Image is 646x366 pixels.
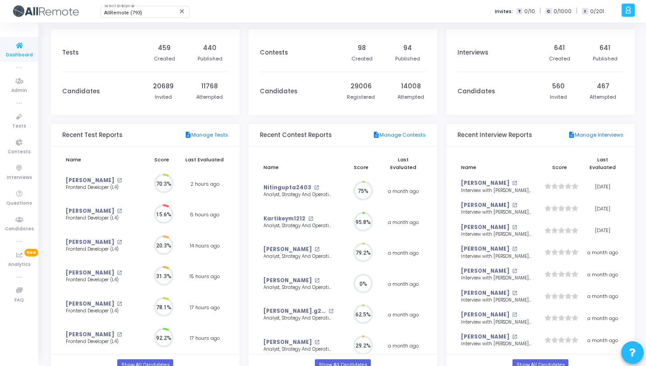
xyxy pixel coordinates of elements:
mat-icon: Clear [179,8,186,15]
td: a month ago [381,269,426,300]
td: a month ago [582,285,623,307]
div: Analyst, Strategy And Operational Excellence [263,284,333,291]
div: Registered [347,93,375,101]
h3: Contests [260,49,288,56]
a: [PERSON_NAME] [66,300,114,308]
div: Interview with [PERSON_NAME] <> Senior SDET/SDET, Round 1 [461,275,531,282]
a: [PERSON_NAME] [263,246,312,253]
th: Name [260,151,341,176]
mat-icon: open_in_new [117,209,122,214]
span: C [545,8,551,15]
td: a month ago [582,264,623,286]
div: Attempted [397,93,424,101]
div: Attempted [590,93,616,101]
span: Tests [12,123,26,130]
a: Manage Interviews [568,131,623,139]
a: [PERSON_NAME] [461,179,509,187]
div: Published [593,55,618,63]
div: Analyst, Strategy And Operational Excellence [263,346,333,353]
mat-icon: open_in_new [512,203,517,208]
mat-icon: open_in_new [328,309,333,314]
mat-icon: open_in_new [512,291,517,296]
mat-icon: description [185,131,191,139]
div: Interview with [PERSON_NAME] <> Senior SDET/SDET, Round 1 [461,319,531,326]
mat-icon: open_in_new [117,302,122,307]
span: | [576,6,577,16]
mat-icon: open_in_new [117,240,122,245]
mat-icon: open_in_new [512,225,517,230]
span: Questions [6,200,32,207]
mat-icon: description [373,131,379,139]
a: [PERSON_NAME] [461,201,509,209]
td: 14 hours ago [181,230,228,261]
div: Published [395,55,420,63]
div: 641 [554,43,565,53]
div: 459 [158,43,171,53]
mat-icon: open_in_new [308,216,313,221]
div: Invited [155,93,172,101]
div: Interview with [PERSON_NAME] <> SDET, Round 1 [461,188,531,194]
td: [DATE] [582,220,623,242]
td: a month ago [381,330,426,361]
div: Analyst, Strategy And Operational Excellence [263,253,333,260]
div: Frontend Developer (L4) [66,308,136,315]
div: Attempted [196,93,223,101]
th: Last Evaluated [582,151,623,176]
a: Manage Tests [185,131,228,139]
div: Analyst, Strategy And Operational Excellence [263,223,333,229]
a: [PERSON_NAME] [66,238,114,246]
div: Interview with [PERSON_NAME] <> SDET, Round 1 [461,231,531,238]
mat-icon: open_in_new [512,247,517,252]
td: a month ago [381,238,426,269]
th: Score [142,151,181,169]
div: 98 [358,43,366,53]
div: 641 [600,43,610,53]
mat-icon: open_in_new [512,312,517,317]
span: 0/201 [590,8,604,15]
h3: Candidates [62,88,100,95]
mat-icon: open_in_new [512,269,517,274]
a: [PERSON_NAME] [263,277,312,284]
div: Invited [550,93,567,101]
th: Last Evaluated [381,151,426,176]
span: Candidates [5,225,34,233]
a: [PERSON_NAME] [461,311,509,319]
div: Interview with [PERSON_NAME] <> Senior React Native Developer, Round 1 [461,341,531,348]
a: Nitingupta2403 [263,184,311,192]
div: Frontend Developer (L4) [66,246,136,253]
div: 14008 [401,82,421,91]
span: Dashboard [6,51,33,59]
a: [PERSON_NAME] [66,331,114,339]
div: Created [351,55,373,63]
a: [PERSON_NAME] [461,289,509,297]
td: a month ago [582,307,623,329]
td: a month ago [582,329,623,352]
a: [PERSON_NAME] [461,333,509,341]
span: Admin [11,87,27,95]
span: 0/1000 [554,8,572,15]
label: Invites: [495,8,513,15]
a: Kartikeym1212 [263,215,305,223]
span: Analytics [8,261,31,269]
a: [PERSON_NAME] [263,339,312,346]
span: | [540,6,541,16]
h3: Interviews [457,49,488,56]
td: a month ago [381,299,426,330]
h3: Recent Contest Reports [260,132,332,139]
mat-icon: open_in_new [117,270,122,275]
mat-icon: open_in_new [314,340,319,345]
div: 20689 [153,82,174,91]
span: New [24,249,38,256]
div: 94 [403,43,412,53]
h3: Candidates [260,88,297,95]
a: [PERSON_NAME] [66,177,114,184]
div: Frontend Developer (L4) [66,339,136,345]
span: Contests [8,148,31,156]
span: T [517,8,522,15]
th: Score [538,151,582,176]
mat-icon: open_in_new [117,332,122,337]
a: [PERSON_NAME] [461,224,509,231]
a: [PERSON_NAME].g2025 [263,307,326,315]
a: Manage Contests [373,131,426,139]
td: 2 hours ago [181,169,228,200]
